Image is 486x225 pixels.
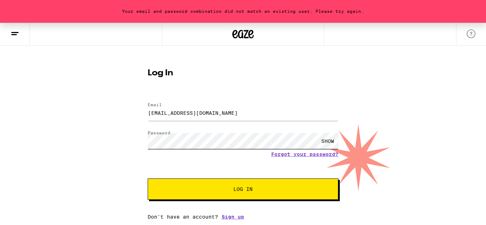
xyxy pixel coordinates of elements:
[271,151,338,157] a: Forgot your password?
[148,105,338,121] input: Email
[148,130,170,135] label: Password
[317,133,338,149] div: SHOW
[4,5,51,11] span: Hi. Need any help?
[148,214,338,220] div: Don't have an account?
[148,178,338,200] button: Log In
[233,187,253,192] span: Log In
[148,102,162,107] label: Email
[222,214,244,220] a: Sign up
[148,69,338,77] h1: Log In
